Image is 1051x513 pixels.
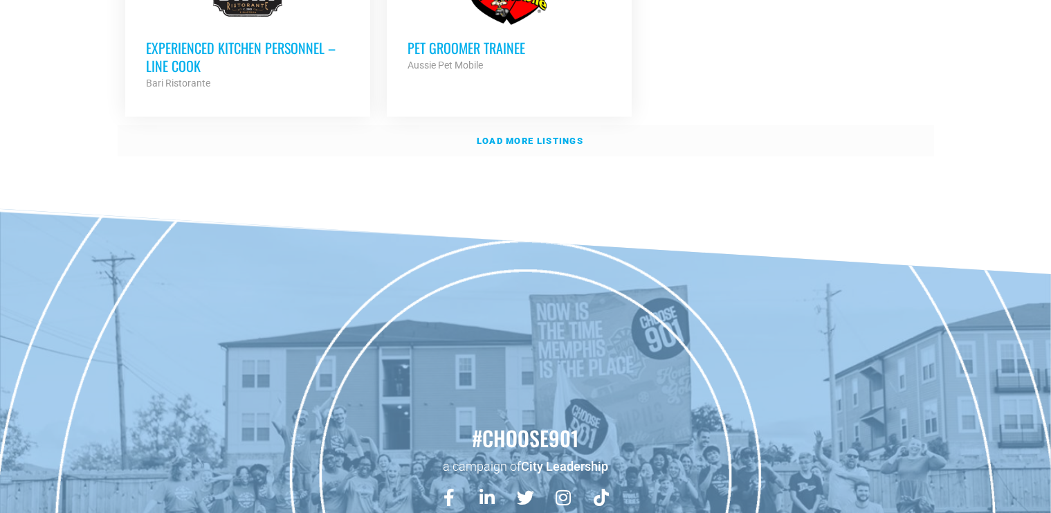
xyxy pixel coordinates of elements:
[521,459,608,474] a: City Leadership
[7,424,1044,453] h2: #choose901
[146,78,210,89] strong: Bari Ristorante
[477,136,583,146] strong: Load more listings
[118,125,934,157] a: Load more listings
[408,60,483,71] strong: Aussie Pet Mobile
[146,39,349,75] h3: Experienced Kitchen Personnel – Line Cook
[7,458,1044,475] p: a campaign of
[408,39,611,57] h3: Pet Groomer Trainee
